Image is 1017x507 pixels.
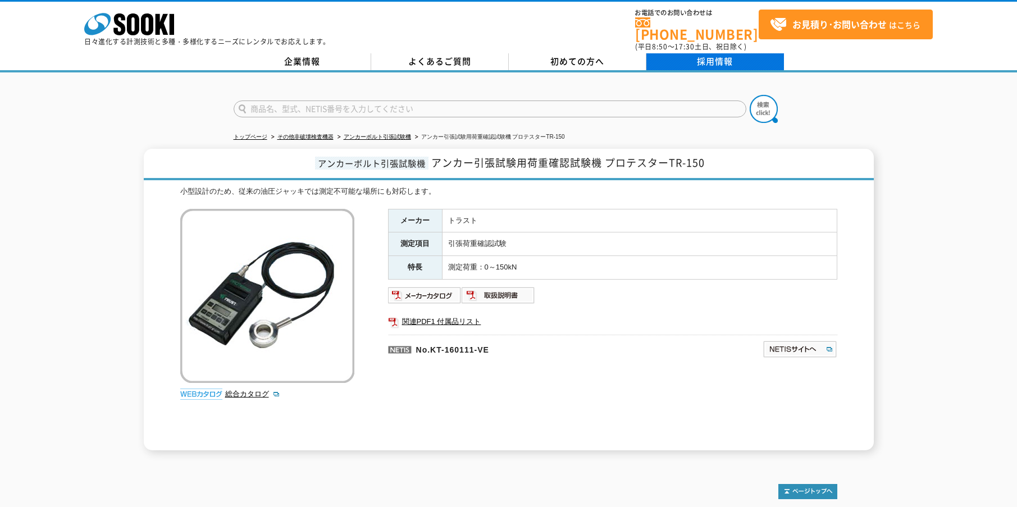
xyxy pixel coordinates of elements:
[180,389,222,400] img: webカタログ
[388,232,442,256] th: 測定項目
[778,484,837,499] img: トップページへ
[509,53,646,70] a: 初めての方へ
[462,294,535,302] a: 取扱説明書
[635,17,759,40] a: [PHONE_NUMBER]
[635,42,746,52] span: (平日 ～ 土日、祝日除く)
[646,53,784,70] a: 採用情報
[442,232,837,256] td: 引張荷重確認試験
[225,390,280,398] a: 総合カタログ
[388,294,462,302] a: メーカーカタログ
[234,134,267,140] a: トップページ
[388,335,654,362] p: No.KT-160111-VE
[388,286,462,304] img: メーカーカタログ
[180,209,354,383] img: アンカー引張試験用荷重確認試験機 プロテスターTR-150
[344,134,411,140] a: アンカーボルト引張試験機
[652,42,668,52] span: 8:50
[792,17,887,31] strong: お見積り･お問い合わせ
[635,10,759,16] span: お電話でのお問い合わせは
[234,101,746,117] input: 商品名、型式、NETIS番号を入力してください
[413,131,565,143] li: アンカー引張試験用荷重確認試験機 プロテスターTR-150
[371,53,509,70] a: よくあるご質問
[442,209,837,232] td: トラスト
[759,10,933,39] a: お見積り･お問い合わせはこちら
[763,340,837,358] img: NETISサイトへ
[388,314,837,329] a: 関連PDF1 付属品リスト
[277,134,334,140] a: その他非破壊検査機器
[770,16,920,33] span: はこちら
[315,157,428,170] span: アンカーボルト引張試験機
[462,286,535,304] img: 取扱説明書
[674,42,695,52] span: 17:30
[442,256,837,280] td: 測定荷重：0～150kN
[84,38,330,45] p: 日々進化する計測技術と多種・多様化するニーズにレンタルでお応えします。
[750,95,778,123] img: btn_search.png
[234,53,371,70] a: 企業情報
[431,155,705,170] span: アンカー引張試験用荷重確認試験機 プロテスターTR-150
[550,55,604,67] span: 初めての方へ
[388,256,442,280] th: 特長
[180,186,837,198] div: 小型設計のため、従来の油圧ジャッキでは測定不可能な場所にも対応します。
[388,209,442,232] th: メーカー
